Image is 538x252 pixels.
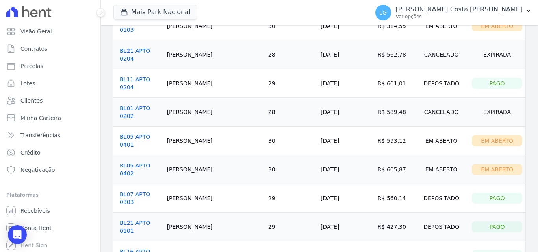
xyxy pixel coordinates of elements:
span: Conta Hent [20,224,52,232]
span: Crédito [20,149,41,156]
td: 29 [265,213,317,241]
td: [DATE] [317,69,375,98]
a: Minha Carteira [3,110,97,126]
div: Em Aberto [472,135,522,146]
a: BL21 APTO 0204 [120,48,150,62]
a: BL01 APTO 0202 [120,105,150,119]
td: [DATE] [317,40,375,69]
td: R$ 605,87 [375,155,414,184]
td: [DATE] [317,12,375,40]
td: 30 [265,155,317,184]
td: [DATE] [317,213,375,241]
td: R$ 593,12 [375,127,414,155]
td: [DATE] [317,184,375,213]
div: Em Aberto [472,20,522,31]
a: Lotes [3,75,97,91]
div: Depositado [417,193,466,204]
td: [PERSON_NAME] [164,155,265,184]
span: Clientes [20,97,43,105]
a: BL21 APTO 0101 [120,220,150,234]
td: [PERSON_NAME] [164,40,265,69]
td: 29 [265,184,317,213]
td: [DATE] [317,127,375,155]
div: Cancelado [417,107,466,118]
button: LG [PERSON_NAME] Costa [PERSON_NAME] Ver opções [369,2,538,24]
span: Recebíveis [20,207,50,215]
td: [PERSON_NAME] [164,184,265,213]
span: Negativação [20,166,55,174]
div: Pago [472,221,522,232]
a: Negativação [3,162,97,178]
a: Contratos [3,41,97,57]
a: BL05 APTO 0402 [120,162,150,177]
td: 30 [265,127,317,155]
div: Em Aberto [417,20,466,31]
a: Clientes [3,93,97,109]
div: Em Aberto [417,164,466,175]
span: Minha Carteira [20,114,61,122]
span: Contratos [20,45,47,53]
a: BL05 APTO 0401 [120,134,150,148]
div: Pago [472,78,522,89]
td: R$ 560,14 [375,184,414,213]
div: Em Aberto [472,164,522,175]
td: [PERSON_NAME] [164,69,265,98]
a: Visão Geral [3,24,97,39]
div: Cancelado [417,49,466,60]
a: BL11 APTO 0204 [120,76,150,90]
td: R$ 314,55 [375,12,414,40]
a: Crédito [3,145,97,160]
div: Open Intercom Messenger [8,225,27,244]
button: Mais Park Nacional [113,5,197,20]
td: R$ 562,78 [375,40,414,69]
div: Expirada [472,107,522,118]
a: Conta Hent [3,220,97,236]
p: Ver opções [396,13,522,20]
td: R$ 427,30 [375,213,414,241]
a: Transferências [3,127,97,143]
td: [PERSON_NAME] [164,98,265,127]
div: Depositado [417,78,466,89]
a: Recebíveis [3,203,97,219]
div: Depositado [417,221,466,232]
td: R$ 589,48 [375,98,414,127]
div: Pago [472,193,522,204]
td: 28 [265,98,317,127]
p: [PERSON_NAME] Costa [PERSON_NAME] [396,6,522,13]
span: Lotes [20,79,35,87]
td: 29 [265,69,317,98]
div: Em Aberto [417,135,466,146]
a: Parcelas [3,58,97,74]
div: Plataformas [6,190,94,200]
span: Transferências [20,131,60,139]
td: [PERSON_NAME] [164,213,265,241]
div: Expirada [472,49,522,60]
span: LG [379,10,387,15]
span: Visão Geral [20,28,52,35]
td: [DATE] [317,98,375,127]
td: R$ 601,01 [375,69,414,98]
a: BL07 APTO 0303 [120,191,150,205]
td: 30 [265,12,317,40]
td: [PERSON_NAME] [164,12,265,40]
td: [DATE] [317,155,375,184]
td: 28 [265,40,317,69]
span: Parcelas [20,62,43,70]
td: [PERSON_NAME] [164,127,265,155]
